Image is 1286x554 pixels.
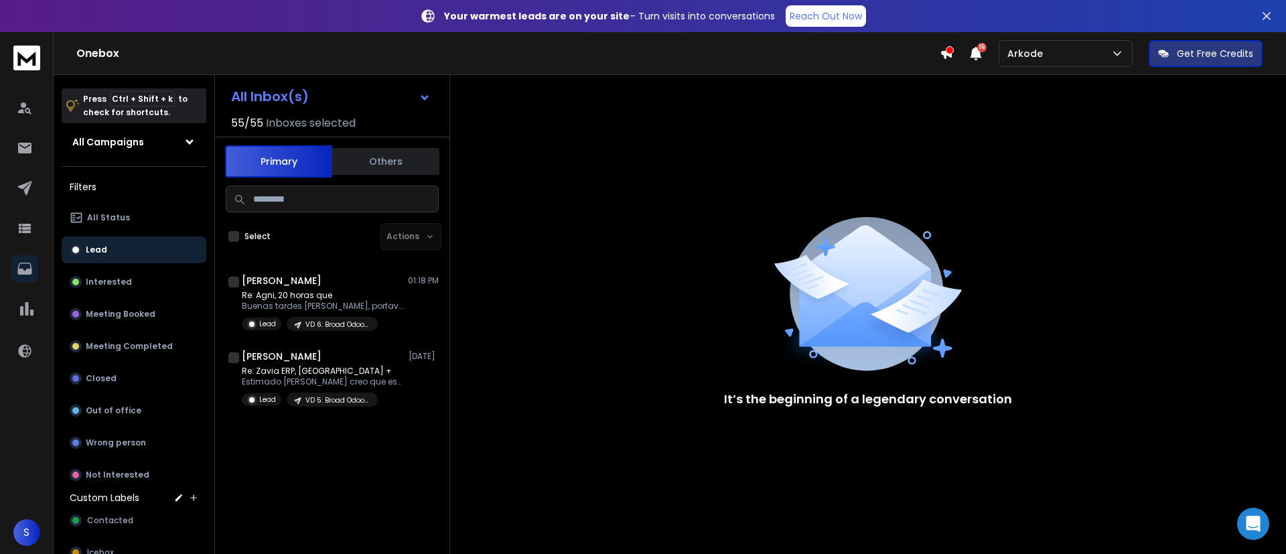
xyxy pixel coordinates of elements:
button: S [13,519,40,546]
button: All Status [62,204,206,231]
p: Not Interested [86,470,149,480]
p: Lead [86,245,107,255]
h1: All Campaigns [72,135,144,149]
h3: Inboxes selected [266,115,356,131]
h1: All Inbox(s) [231,90,309,103]
p: It’s the beginning of a legendary conversation [724,390,1012,409]
button: All Campaigns [62,129,206,155]
h1: [PERSON_NAME] [242,350,321,363]
h1: [PERSON_NAME] [242,274,321,287]
button: Lead [62,236,206,263]
img: logo [13,46,40,70]
button: Meeting Booked [62,301,206,328]
p: – Turn visits into conversations [444,9,775,23]
button: Not Interested [62,462,206,488]
button: Out of office [62,397,206,424]
button: Wrong person [62,429,206,456]
p: Meeting Completed [86,341,173,352]
span: Contacted [87,515,133,526]
button: Meeting Completed [62,333,206,360]
button: Closed [62,365,206,392]
p: Estimado [PERSON_NAME] creo que está [242,376,403,387]
p: Out of office [86,405,141,416]
label: Select [244,231,271,242]
button: Others [332,147,439,176]
p: VD 5: Broad Odoo_Campaign - ARKODE [305,395,370,405]
p: Reach Out Now [790,9,862,23]
p: Lead [259,319,276,329]
p: Closed [86,373,117,384]
div: Open Intercom Messenger [1237,508,1269,540]
h3: Custom Labels [70,491,139,504]
p: Interested [86,277,132,287]
button: Interested [62,269,206,295]
p: [DATE] [409,351,439,362]
button: Contacted [62,507,206,534]
p: Re: Agni, 20 horas que [242,290,403,301]
span: 15 [977,43,987,52]
button: Get Free Credits [1149,40,1263,67]
p: Lead [259,395,276,405]
p: Re: Zavia ERP, [GEOGRAPHIC_DATA] + [242,366,403,376]
p: Press to check for shortcuts. [83,92,188,119]
h3: Filters [62,178,206,196]
button: All Inbox(s) [220,83,441,110]
h1: Onebox [76,46,940,62]
strong: Your warmest leads are on your site [444,9,630,23]
p: Arkode [1007,47,1048,60]
span: 55 / 55 [231,115,263,131]
p: Buenas tardes [PERSON_NAME], porfavor [242,301,403,311]
p: Get Free Credits [1177,47,1253,60]
span: Ctrl + Shift + k [110,91,175,107]
p: All Status [87,212,130,223]
button: Primary [225,145,332,178]
p: 01:18 PM [408,275,439,286]
p: Wrong person [86,437,146,448]
a: Reach Out Now [786,5,866,27]
p: VD 6: Broad Odoo_Campaign - ARKODE [305,320,370,330]
p: Meeting Booked [86,309,155,320]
